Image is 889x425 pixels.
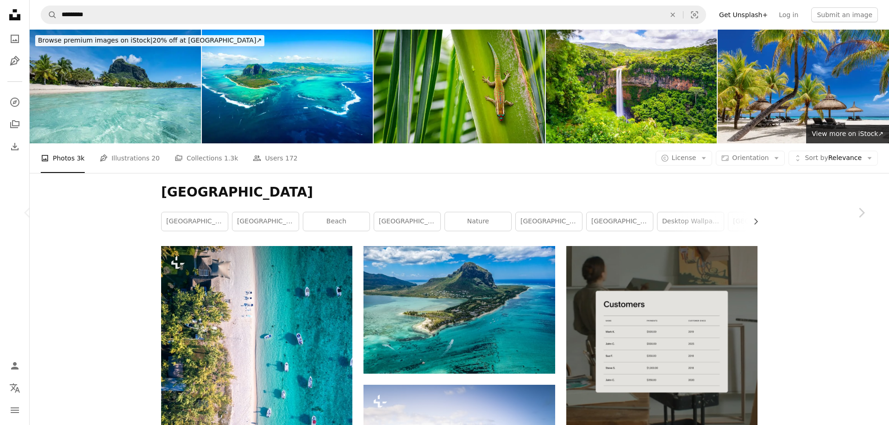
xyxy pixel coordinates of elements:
[175,143,238,173] a: Collections 1.3k
[285,153,298,163] span: 172
[363,246,555,373] img: aerial photography of island beside body of water
[253,143,297,173] a: Users 172
[728,212,795,231] a: [GEOGRAPHIC_DATA]
[672,154,696,161] span: License
[38,37,152,44] span: Browse premium images on iStock |
[811,7,878,22] button: Submit an image
[161,370,352,378] a: An aerial view of a beach with boats in the water
[38,37,262,44] span: 20% off at [GEOGRAPHIC_DATA] ↗
[232,212,299,231] a: [GEOGRAPHIC_DATA]
[374,212,440,231] a: [GEOGRAPHIC_DATA]
[656,151,713,166] button: License
[6,30,24,48] a: Photos
[516,212,582,231] a: [GEOGRAPHIC_DATA]
[587,212,653,231] a: [GEOGRAPHIC_DATA]
[812,130,883,137] span: View more on iStock ↗
[663,6,683,24] button: Clear
[806,125,889,143] a: View more on iStock↗
[30,30,201,143] img: Le Morne Beach Luxury Resort, Mauritius. Feels like dreaming.
[161,184,758,201] h1: [GEOGRAPHIC_DATA]
[6,52,24,70] a: Illustrations
[716,151,785,166] button: Orientation
[6,401,24,419] button: Menu
[202,30,373,143] img: Aerial view of Mauritius island
[6,357,24,375] a: Log in / Sign up
[151,153,160,163] span: 20
[546,30,717,143] img: Waterfalls of Chamarel
[789,151,878,166] button: Sort byRelevance
[805,154,828,161] span: Sort by
[374,30,545,143] img: Endemic Mauritius ornate day gecko standing upside down on leaf of palm tree
[162,212,228,231] a: [GEOGRAPHIC_DATA]
[683,6,706,24] button: Visual search
[773,7,804,22] a: Log in
[41,6,706,24] form: Find visuals sitewide
[445,212,511,231] a: nature
[747,212,758,231] button: scroll list to the right
[732,154,769,161] span: Orientation
[6,115,24,134] a: Collections
[714,7,773,22] a: Get Unsplash+
[41,6,57,24] button: Search Unsplash
[805,154,862,163] span: Relevance
[6,137,24,156] a: Download History
[833,168,889,257] a: Next
[6,93,24,111] a: Explore
[224,153,238,163] span: 1.3k
[718,30,889,143] img: Paradise beach with palm trees and tropical sea in Mauritius island.
[100,143,160,173] a: Illustrations 20
[303,212,369,231] a: beach
[657,212,724,231] a: desktop wallpaper
[30,30,270,52] a: Browse premium images on iStock|20% off at [GEOGRAPHIC_DATA]↗
[6,379,24,397] button: Language
[363,306,555,314] a: aerial photography of island beside body of water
